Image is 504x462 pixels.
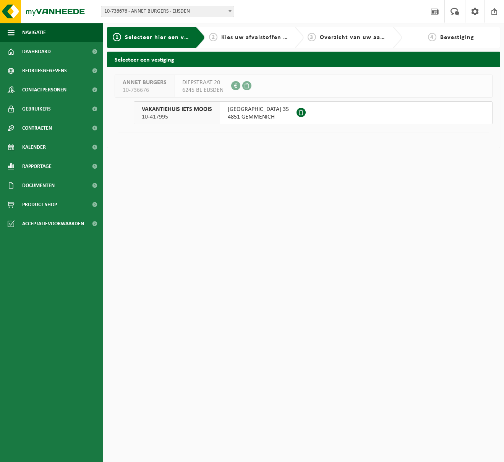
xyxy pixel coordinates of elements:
span: 4 [428,33,436,41]
span: Contactpersonen [22,80,66,99]
span: 10-736676 - ANNET BURGERS - EIJSDEN [101,6,234,17]
span: Navigatie [22,23,46,42]
span: Rapportage [22,157,52,176]
span: Acceptatievoorwaarden [22,214,84,233]
span: VAKANTIEHUIS IETS MOOIS [142,106,212,113]
span: DIEPSTRAAT 20 [182,79,224,86]
span: 10-417995 [142,113,212,121]
span: Bedrijfsgegevens [22,61,67,80]
h2: Selecteer een vestiging [107,52,500,67]
span: Contracten [22,119,52,138]
span: Dashboard [22,42,51,61]
span: 3 [308,33,316,41]
span: 6245 BL EIJSDEN [182,86,224,94]
span: Kalender [22,138,46,157]
button: VAKANTIEHUIS IETS MOOIS 10-417995 [GEOGRAPHIC_DATA] 354851 GEMMENICH [134,101,493,124]
span: 2 [209,33,217,41]
span: 10-736676 [123,86,167,94]
span: Bevestiging [440,34,474,41]
span: Kies uw afvalstoffen en recipiënten [221,34,326,41]
span: Selecteer hier een vestiging [125,34,207,41]
span: ANNET BURGERS [123,79,167,86]
span: 4851 GEMMENICH [228,113,289,121]
span: 1 [113,33,121,41]
span: Overzicht van uw aanvraag [320,34,400,41]
span: Product Shop [22,195,57,214]
span: [GEOGRAPHIC_DATA] 35 [228,106,289,113]
span: Gebruikers [22,99,51,119]
span: Documenten [22,176,55,195]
